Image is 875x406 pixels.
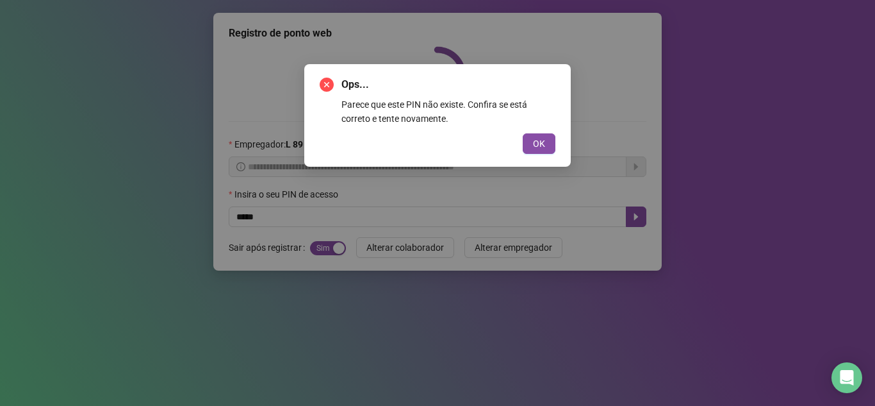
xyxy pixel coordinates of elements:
button: OK [523,133,555,154]
span: OK [533,137,545,151]
div: Parece que este PIN não existe. Confira se está correto e tente novamente. [341,97,555,126]
span: Ops... [341,77,555,92]
div: Open Intercom Messenger [831,362,862,393]
span: close-circle [320,78,334,92]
